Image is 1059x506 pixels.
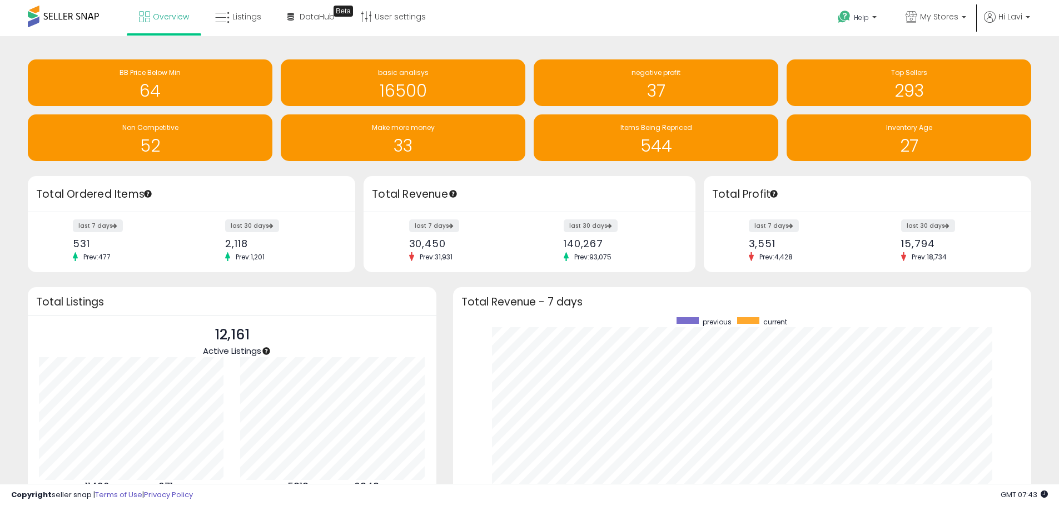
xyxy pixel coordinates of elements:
div: Tooltip anchor [448,189,458,199]
span: negative profit [632,68,680,77]
div: Tooltip anchor [334,6,353,17]
b: 6843 [354,480,379,493]
div: 3,551 [749,238,859,249]
span: Hi Lavi [998,11,1022,22]
span: 2025-09-16 07:43 GMT [1001,489,1048,500]
a: negative profit 37 [534,59,778,106]
span: Listings [232,11,261,22]
b: 11490 [85,480,110,493]
a: Hi Lavi [984,11,1030,36]
a: basic analisys 16500 [281,59,525,106]
label: last 7 days [409,219,459,232]
h1: 293 [792,82,1026,100]
a: Top Sellers 293 [787,59,1031,106]
h1: 37 [539,82,773,100]
span: current [763,317,787,327]
h3: Total Profit [712,187,1023,202]
div: Tooltip anchor [769,189,779,199]
strong: Copyright [11,489,52,500]
span: BB Price Below Min [120,68,181,77]
div: seller snap | | [11,490,193,500]
a: Privacy Policy [144,489,193,500]
a: BB Price Below Min 64 [28,59,272,106]
span: Prev: 18,734 [906,252,952,262]
span: Prev: 93,075 [569,252,617,262]
span: Prev: 4,428 [754,252,798,262]
div: Tooltip anchor [261,346,271,356]
b: 671 [158,480,173,493]
span: basic analisys [378,68,429,77]
span: Non Competitive [122,123,178,132]
span: Help [854,13,869,22]
a: Help [829,2,888,36]
div: 30,450 [409,238,521,249]
label: last 7 days [73,219,123,232]
div: 15,794 [901,238,1012,249]
span: Top Sellers [891,68,927,77]
span: My Stores [920,11,958,22]
span: Prev: 31,931 [414,252,458,262]
h1: 27 [792,137,1026,155]
label: last 30 days [225,219,279,232]
a: Inventory Age 27 [787,114,1031,161]
span: Prev: 1,201 [230,252,270,262]
span: Overview [153,11,189,22]
span: Prev: 477 [78,252,116,262]
div: Tooltip anchor [143,189,153,199]
h1: 16500 [286,82,520,100]
label: last 7 days [749,219,799,232]
a: Items Being Repriced 544 [534,114,778,161]
h3: Total Listings [36,298,428,306]
a: Non Competitive 52 [28,114,272,161]
h1: 52 [33,137,267,155]
div: 140,267 [564,238,676,249]
span: Make more money [372,123,435,132]
span: previous [703,317,732,327]
p: 12,161 [203,324,261,345]
h1: 544 [539,137,773,155]
span: DataHub [300,11,335,22]
label: last 30 days [901,219,955,232]
div: 2,118 [225,238,336,249]
label: last 30 days [564,219,618,232]
a: Terms of Use [95,489,142,500]
h1: 64 [33,82,267,100]
span: Active Listings [203,345,261,357]
h3: Total Revenue [372,187,687,202]
a: Make more money 33 [281,114,525,161]
span: Inventory Age [886,123,932,132]
h1: 33 [286,137,520,155]
h3: Total Ordered Items [36,187,347,202]
span: Items Being Repriced [620,123,692,132]
h3: Total Revenue - 7 days [461,298,1023,306]
b: 5318 [288,480,309,493]
div: 531 [73,238,183,249]
i: Get Help [837,10,851,24]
